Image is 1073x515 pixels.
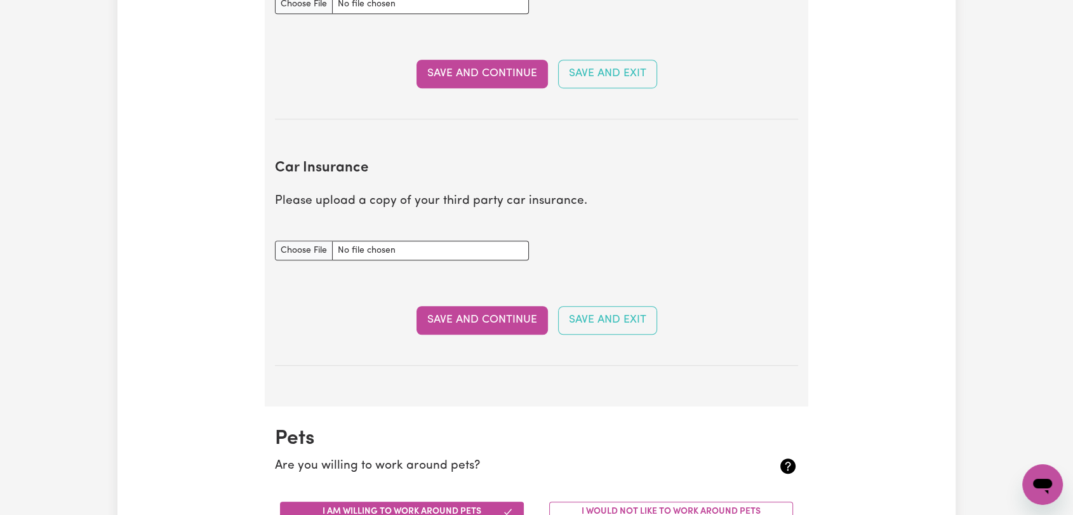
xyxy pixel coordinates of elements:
iframe: Button to launch messaging window [1022,464,1063,505]
h2: Pets [275,427,798,451]
button: Save and Continue [417,306,548,334]
button: Save and Continue [417,60,548,88]
button: Save and Exit [558,60,657,88]
button: Save and Exit [558,306,657,334]
p: Are you willing to work around pets? [275,457,711,476]
p: Please upload a copy of your third party car insurance. [275,192,798,211]
h2: Car Insurance [275,160,798,177]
